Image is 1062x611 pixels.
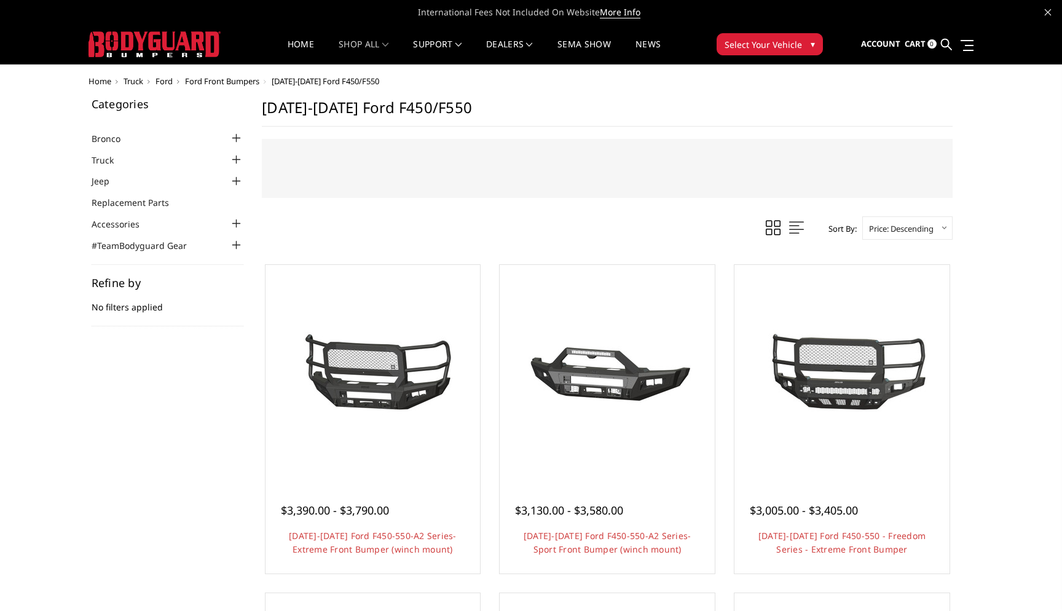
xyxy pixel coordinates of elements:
a: [DATE]-[DATE] Ford F450-550 - Freedom Series - Extreme Front Bumper [758,530,926,555]
a: Bronco [92,132,136,145]
span: Account [861,38,900,49]
span: $3,130.00 - $3,580.00 [515,503,623,518]
a: shop all [339,40,388,64]
a: Dealers [486,40,533,64]
span: [DATE]-[DATE] Ford F450/F550 [272,76,379,87]
a: Support [413,40,462,64]
a: 2023-2025 Ford F450-550-A2 Series-Extreme Front Bumper (winch mount) [269,268,478,477]
h1: [DATE]-[DATE] Ford F450/F550 [262,98,953,127]
span: $3,005.00 - $3,405.00 [750,503,858,518]
a: SEMA Show [557,40,611,64]
a: Truck [92,154,129,167]
a: Accessories [92,218,155,231]
a: Cart 0 [905,28,937,61]
a: Ford [155,76,173,87]
span: ▾ [811,37,815,50]
a: 2023-2025 Ford F450-550-A2 Series-Sport Front Bumper (winch mount) [503,268,712,477]
a: Jeep [92,175,125,187]
a: Home [88,76,111,87]
span: Select Your Vehicle [725,38,802,51]
h5: Categories [92,98,244,109]
img: BODYGUARD BUMPERS [88,31,221,57]
button: Select Your Vehicle [717,33,823,55]
a: #TeamBodyguard Gear [92,239,202,252]
a: Replacement Parts [92,196,184,209]
img: 2023-2025 Ford F450-550-A2 Series-Sport Front Bumper (winch mount) [509,326,706,419]
img: 2023-2025 Ford F450-550-A2 Series-Extreme Front Bumper (winch mount) [274,326,471,419]
a: Home [288,40,314,64]
a: More Info [600,6,640,18]
a: [DATE]-[DATE] Ford F450-550-A2 Series-Extreme Front Bumper (winch mount) [289,530,457,555]
div: No filters applied [92,277,244,326]
span: 0 [927,39,937,49]
a: Truck [124,76,143,87]
a: Account [861,28,900,61]
span: $3,390.00 - $3,790.00 [281,503,389,518]
label: Sort By: [822,219,857,238]
span: Cart [905,38,926,49]
a: 2023-2025 Ford F450-550 - Freedom Series - Extreme Front Bumper 2023-2025 Ford F450-550 - Freedom... [737,268,946,477]
h5: Refine by [92,277,244,288]
a: News [635,40,661,64]
a: Ford Front Bumpers [185,76,259,87]
a: [DATE]-[DATE] Ford F450-550-A2 Series-Sport Front Bumper (winch mount) [524,530,691,555]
